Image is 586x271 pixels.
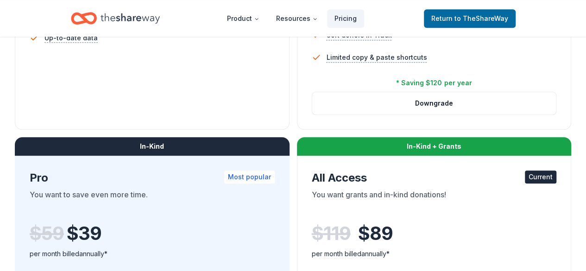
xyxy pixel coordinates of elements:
div: You want to save even more time. [30,189,275,215]
button: Product [220,9,267,28]
div: Pro [30,170,275,185]
span: $ 39 [67,221,101,246]
span: Limited copy & paste shortcuts [327,52,427,63]
span: $ 89 [358,221,393,246]
span: to TheShareWay [454,14,508,22]
div: per month billed annually* [30,248,275,259]
div: * Saving $120 per year [396,77,472,88]
div: per month billed annually* [312,248,557,259]
div: In-Kind + Grants [297,137,572,156]
button: Downgrade [312,92,556,114]
a: Home [71,7,160,29]
a: Pricing [327,9,364,28]
span: Return [431,13,508,24]
div: In-Kind [15,137,290,156]
div: Most popular [224,170,275,183]
nav: Main [220,7,364,29]
div: Current [525,170,556,183]
button: Resources [269,9,325,28]
a: Returnto TheShareWay [424,9,516,28]
span: Up-to-date data [44,32,98,44]
div: You want grants and in-kind donations! [312,189,557,215]
div: All Access [312,170,557,185]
